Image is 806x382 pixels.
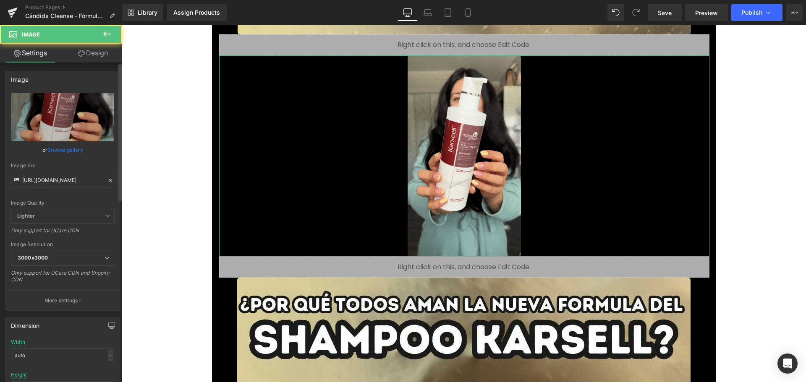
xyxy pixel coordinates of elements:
button: Publish [731,4,782,21]
b: Lighter [17,213,35,219]
a: New Library [122,4,163,21]
button: Redo [628,4,644,21]
input: auto [11,348,114,362]
button: More settings [5,291,120,310]
div: Image Src [11,163,114,169]
div: Open Intercom Messenger [777,353,798,374]
span: Publish [741,9,762,16]
button: More [786,4,803,21]
a: Desktop [398,4,418,21]
span: Image [22,31,40,38]
div: Dimension [11,317,40,329]
div: Image [11,71,29,83]
div: Image Quality [11,200,114,206]
div: Only support for UCare CDN [11,227,114,239]
span: Library [138,9,157,16]
div: or [11,146,114,154]
a: Tablet [438,4,458,21]
a: Mobile [458,4,478,21]
a: Laptop [418,4,438,21]
p: More settings [44,297,78,304]
a: Browse gallery [47,143,83,157]
b: 3000x3000 [18,255,48,261]
a: Design [63,44,123,62]
input: Link [11,173,114,187]
span: Save [658,8,672,17]
div: Image Resolution [11,242,114,247]
span: Preview [695,8,718,17]
a: Product Pages [25,4,122,11]
div: Assign Products [173,9,220,16]
a: Preview [685,4,728,21]
div: Height [11,372,27,378]
div: - [108,350,113,361]
span: Cándida Cleanse - Fórmula Ayurvédica para la Salud Digestiva y Equilibrio Fúngico [25,13,106,19]
div: Only support for UCare CDN and Shopify CDN [11,270,114,288]
div: Width [11,339,25,345]
button: Undo [607,4,624,21]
